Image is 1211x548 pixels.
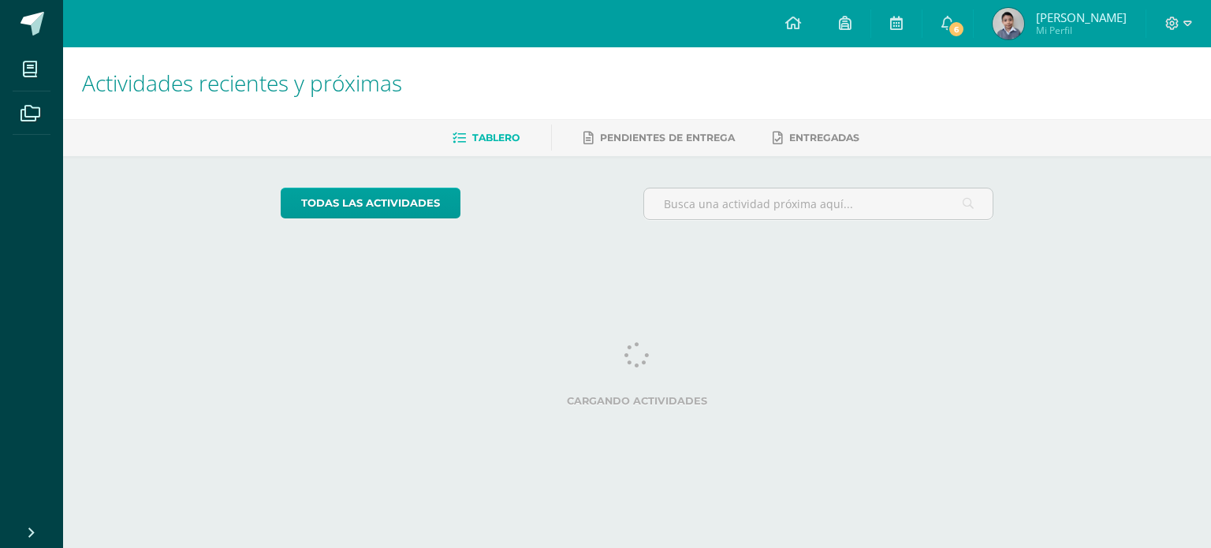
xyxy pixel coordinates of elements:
[644,188,993,219] input: Busca una actividad próxima aquí...
[583,125,735,151] a: Pendientes de entrega
[1036,24,1127,37] span: Mi Perfil
[948,21,965,38] span: 6
[281,395,994,407] label: Cargando actividades
[993,8,1024,39] img: f4473e623159990971e5e6cb1d1531cc.png
[1036,9,1127,25] span: [PERSON_NAME]
[281,188,460,218] a: todas las Actividades
[773,125,859,151] a: Entregadas
[453,125,520,151] a: Tablero
[600,132,735,144] span: Pendientes de entrega
[472,132,520,144] span: Tablero
[82,68,402,98] span: Actividades recientes y próximas
[789,132,859,144] span: Entregadas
